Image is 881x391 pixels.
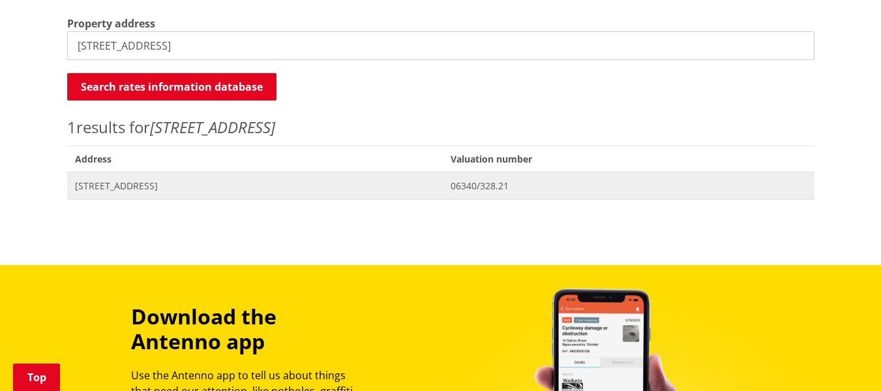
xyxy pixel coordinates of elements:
em: [STREET_ADDRESS] [150,116,275,138]
a: [STREET_ADDRESS] 06340/328.21 [67,172,814,199]
span: 06340/328.21 [451,180,806,193]
span: Address [67,146,443,172]
span: Valuation number [443,146,814,172]
h3: Download the Antenno app [131,304,367,354]
p: results for [67,116,814,139]
span: [STREET_ADDRESS] [75,180,436,193]
span: 1 [67,116,76,138]
label: Property address [67,16,155,31]
iframe: Messenger Launcher [821,336,868,383]
a: Top [13,364,60,391]
button: Search rates information database [67,73,276,101]
input: e.g. Duke Street NGARUAWAHIA [67,31,814,60]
